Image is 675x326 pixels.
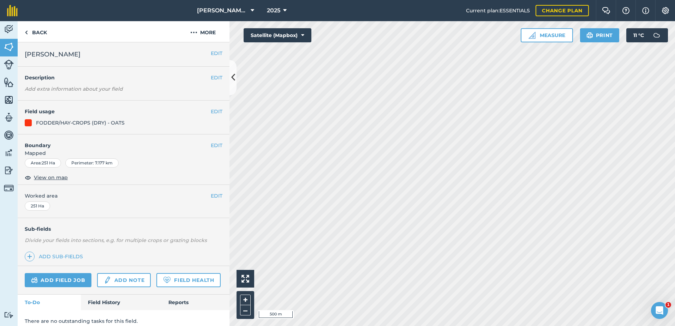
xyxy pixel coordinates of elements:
a: Field Health [156,273,220,287]
span: 1 [665,302,671,308]
span: 2025 [267,6,280,15]
img: A cog icon [661,7,670,14]
img: svg+xml;base64,PD94bWwgdmVyc2lvbj0iMS4wIiBlbmNvZGluZz0idXRmLTgiPz4KPCEtLSBHZW5lcmF0b3I6IEFkb2JlIE... [31,276,38,284]
a: Field History [81,295,161,310]
img: svg+xml;base64,PHN2ZyB4bWxucz0iaHR0cDovL3d3dy53My5vcmcvMjAwMC9zdmciIHdpZHRoPSI5IiBoZWlnaHQ9IjI0Ii... [25,28,28,37]
img: svg+xml;base64,PD94bWwgdmVyc2lvbj0iMS4wIiBlbmNvZGluZz0idXRmLTgiPz4KPCEtLSBHZW5lcmF0b3I6IEFkb2JlIE... [650,28,664,42]
img: svg+xml;base64,PHN2ZyB4bWxucz0iaHR0cDovL3d3dy53My5vcmcvMjAwMC9zdmciIHdpZHRoPSIxOSIgaGVpZ2h0PSIyNC... [586,31,593,40]
button: + [240,295,251,305]
img: svg+xml;base64,PHN2ZyB4bWxucz0iaHR0cDovL3d3dy53My5vcmcvMjAwMC9zdmciIHdpZHRoPSIxOCIgaGVpZ2h0PSIyNC... [25,173,31,182]
em: Add extra information about your field [25,86,123,92]
img: svg+xml;base64,PD94bWwgdmVyc2lvbj0iMS4wIiBlbmNvZGluZz0idXRmLTgiPz4KPCEtLSBHZW5lcmF0b3I6IEFkb2JlIE... [4,112,14,123]
h4: Field usage [25,108,211,115]
img: svg+xml;base64,PHN2ZyB4bWxucz0iaHR0cDovL3d3dy53My5vcmcvMjAwMC9zdmciIHdpZHRoPSI1NiIgaGVpZ2h0PSI2MC... [4,77,14,87]
a: Add field job [25,273,91,287]
a: Add note [97,273,151,287]
h4: Sub-fields [18,225,229,233]
img: svg+xml;base64,PHN2ZyB4bWxucz0iaHR0cDovL3d3dy53My5vcmcvMjAwMC9zdmciIHdpZHRoPSIyMCIgaGVpZ2h0PSIyNC... [190,28,197,37]
img: svg+xml;base64,PD94bWwgdmVyc2lvbj0iMS4wIiBlbmNvZGluZz0idXRmLTgiPz4KPCEtLSBHZW5lcmF0b3I6IEFkb2JlIE... [4,183,14,193]
a: Add sub-fields [25,252,86,261]
span: [PERSON_NAME] [25,49,80,59]
img: svg+xml;base64,PHN2ZyB4bWxucz0iaHR0cDovL3d3dy53My5vcmcvMjAwMC9zdmciIHdpZHRoPSI1NiIgaGVpZ2h0PSI2MC... [4,42,14,52]
a: Reports [161,295,229,310]
img: svg+xml;base64,PD94bWwgdmVyc2lvbj0iMS4wIiBlbmNvZGluZz0idXRmLTgiPz4KPCEtLSBHZW5lcmF0b3I6IEFkb2JlIE... [4,60,14,70]
button: EDIT [211,108,222,115]
button: View on map [25,173,68,182]
button: Print [580,28,620,42]
div: Area : 251 Ha [25,158,61,168]
img: A question mark icon [622,7,630,14]
img: Ruler icon [528,32,536,39]
h4: Description [25,74,222,81]
span: Current plan : ESSENTIALS [466,7,530,14]
span: Worked area [25,192,222,200]
h4: Boundary [18,134,211,149]
em: Divide your fields into sections, e.g. for multiple crops or grazing blocks [25,237,207,243]
img: svg+xml;base64,PD94bWwgdmVyc2lvbj0iMS4wIiBlbmNvZGluZz0idXRmLTgiPz4KPCEtLSBHZW5lcmF0b3I6IEFkb2JlIE... [4,147,14,158]
img: svg+xml;base64,PD94bWwgdmVyc2lvbj0iMS4wIiBlbmNvZGluZz0idXRmLTgiPz4KPCEtLSBHZW5lcmF0b3I6IEFkb2JlIE... [4,312,14,318]
button: Measure [521,28,573,42]
img: svg+xml;base64,PHN2ZyB4bWxucz0iaHR0cDovL3d3dy53My5vcmcvMjAwMC9zdmciIHdpZHRoPSIxNyIgaGVpZ2h0PSIxNy... [642,6,649,15]
span: 11 ° C [633,28,644,42]
img: svg+xml;base64,PD94bWwgdmVyc2lvbj0iMS4wIiBlbmNvZGluZz0idXRmLTgiPz4KPCEtLSBHZW5lcmF0b3I6IEFkb2JlIE... [4,24,14,35]
img: Two speech bubbles overlapping with the left bubble in the forefront [602,7,610,14]
button: EDIT [211,192,222,200]
img: svg+xml;base64,PD94bWwgdmVyc2lvbj0iMS4wIiBlbmNvZGluZz0idXRmLTgiPz4KPCEtLSBHZW5lcmF0b3I6IEFkb2JlIE... [4,130,14,140]
button: EDIT [211,141,222,149]
span: [PERSON_NAME] ASAHI PADDOCKS [197,6,248,15]
iframe: Intercom live chat [651,302,668,319]
img: fieldmargin Logo [7,5,18,16]
a: Back [18,21,54,42]
img: svg+xml;base64,PHN2ZyB4bWxucz0iaHR0cDovL3d3dy53My5vcmcvMjAwMC9zdmciIHdpZHRoPSIxNCIgaGVpZ2h0PSIyNC... [27,252,32,261]
span: Mapped [18,149,229,157]
button: Satellite (Mapbox) [244,28,311,42]
div: 251 Ha [25,201,50,211]
img: svg+xml;base64,PHN2ZyB4bWxucz0iaHR0cDovL3d3dy53My5vcmcvMjAwMC9zdmciIHdpZHRoPSI1NiIgaGVpZ2h0PSI2MC... [4,95,14,105]
a: Change plan [536,5,589,16]
p: There are no outstanding tasks for this field. [25,317,222,325]
button: EDIT [211,49,222,57]
img: svg+xml;base64,PD94bWwgdmVyc2lvbj0iMS4wIiBlbmNvZGluZz0idXRmLTgiPz4KPCEtLSBHZW5lcmF0b3I6IEFkb2JlIE... [103,276,111,284]
img: Four arrows, one pointing top left, one top right, one bottom right and the last bottom left [241,275,249,283]
button: 11 °C [626,28,668,42]
button: More [177,21,229,42]
a: To-Do [18,295,81,310]
button: EDIT [211,74,222,81]
button: – [240,305,251,315]
div: Perimeter : 7.177 km [65,158,119,168]
img: svg+xml;base64,PD94bWwgdmVyc2lvbj0iMS4wIiBlbmNvZGluZz0idXRmLTgiPz4KPCEtLSBHZW5lcmF0b3I6IEFkb2JlIE... [4,165,14,176]
span: View on map [34,174,68,181]
div: FODDER/HAY-CROPS (DRY) - OATS [36,119,125,127]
